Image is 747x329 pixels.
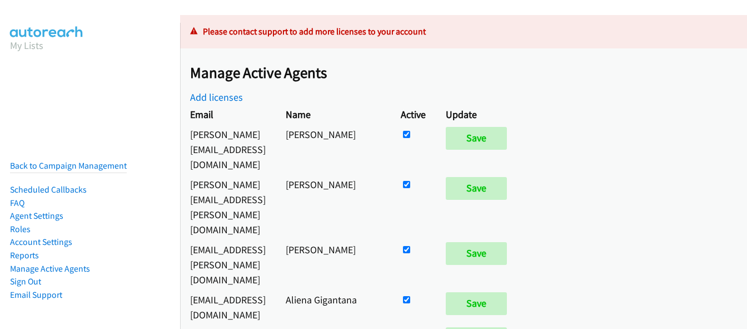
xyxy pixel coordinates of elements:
a: Account Settings [10,237,72,247]
a: Agent Settings [10,210,63,221]
a: Email Support [10,289,62,300]
th: Email [180,105,276,125]
input: Save [446,242,507,264]
td: [PERSON_NAME] [276,240,391,290]
a: Add licenses [190,91,243,104]
td: [PERSON_NAME][EMAIL_ADDRESS][DOMAIN_NAME] [180,125,276,175]
a: Manage Active Agents [10,263,90,274]
input: Save [446,177,507,199]
a: FAQ [10,198,24,208]
a: Back to Campaign Management [10,160,127,171]
td: [EMAIL_ADDRESS][PERSON_NAME][DOMAIN_NAME] [180,240,276,290]
a: My Lists [10,39,43,52]
a: Roles [10,224,31,234]
p: Please contact support to add more licenses to your account [190,25,737,38]
td: [PERSON_NAME][EMAIL_ADDRESS][PERSON_NAME][DOMAIN_NAME] [180,175,276,240]
td: [EMAIL_ADDRESS][DOMAIN_NAME] [180,290,276,325]
a: Reports [10,250,39,261]
th: Active [391,105,436,125]
th: Update [436,105,522,125]
h2: Manage Active Agents [190,63,747,82]
th: Name [276,105,391,125]
a: Sign Out [10,276,41,287]
td: [PERSON_NAME] [276,125,391,175]
input: Save [446,127,507,149]
td: Aliena Gigantana [276,290,391,325]
td: [PERSON_NAME] [276,175,391,240]
input: Save [446,292,507,315]
a: Scheduled Callbacks [10,184,87,195]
